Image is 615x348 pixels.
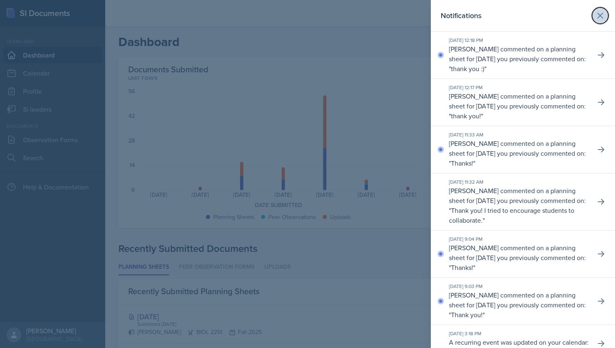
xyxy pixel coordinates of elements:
[449,283,589,290] div: [DATE] 9:03 PM
[449,178,589,186] div: [DATE] 11:32 AM
[449,44,589,74] p: [PERSON_NAME] commented on a planning sheet for [DATE] you previously commented on: " "
[451,263,473,272] p: Thanks!
[449,206,574,225] p: Thank you! I tried to encourage students to collaborate.
[449,91,589,121] p: [PERSON_NAME] commented on a planning sheet for [DATE] you previously commented on: " "
[451,159,473,168] p: Thanks!
[449,84,589,91] div: [DATE] 12:17 PM
[449,330,589,337] div: [DATE] 3:18 PM
[449,37,589,44] div: [DATE] 12:18 PM
[449,243,589,272] p: [PERSON_NAME] commented on a planning sheet for [DATE] you previously commented on: " "
[451,310,483,319] p: Thank you!
[451,64,484,73] p: thank you :)
[441,10,481,21] h2: Notifications
[449,138,589,168] p: [PERSON_NAME] commented on a planning sheet for [DATE] you previously commented on: " "
[451,111,481,120] p: thank you!
[449,235,589,243] div: [DATE] 9:04 PM
[449,131,589,138] div: [DATE] 11:33 AM
[449,186,589,225] p: [PERSON_NAME] commented on a planning sheet for [DATE] you previously commented on: " "
[449,290,589,320] p: [PERSON_NAME] commented on a planning sheet for [DATE] you previously commented on: " "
